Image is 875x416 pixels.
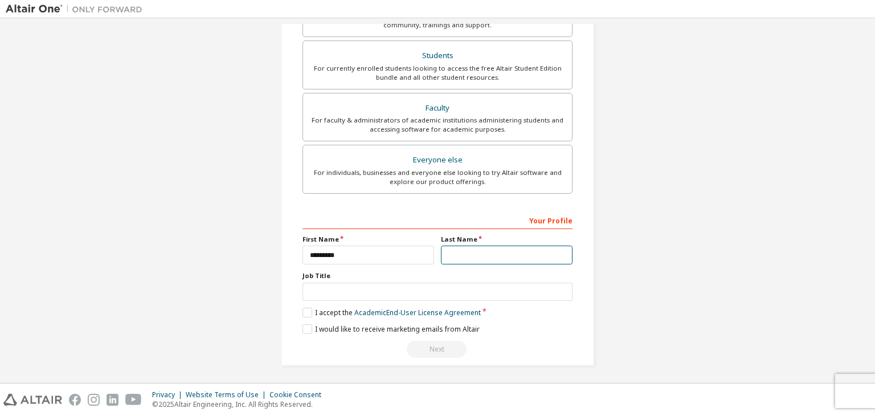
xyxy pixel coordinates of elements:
[302,341,573,358] div: Read and acccept EULA to continue
[152,399,328,409] p: © 2025 Altair Engineering, Inc. All Rights Reserved.
[302,308,481,317] label: I accept the
[302,235,434,244] label: First Name
[107,394,118,406] img: linkedin.svg
[310,48,565,64] div: Students
[69,394,81,406] img: facebook.svg
[310,64,565,82] div: For currently enrolled students looking to access the free Altair Student Edition bundle and all ...
[310,116,565,134] div: For faculty & administrators of academic institutions administering students and accessing softwa...
[186,390,269,399] div: Website Terms of Use
[310,152,565,168] div: Everyone else
[302,271,573,280] label: Job Title
[3,394,62,406] img: altair_logo.svg
[152,390,186,399] div: Privacy
[441,235,573,244] label: Last Name
[269,390,328,399] div: Cookie Consent
[302,211,573,229] div: Your Profile
[310,100,565,116] div: Faculty
[354,308,481,317] a: Academic End-User License Agreement
[6,3,148,15] img: Altair One
[302,324,480,334] label: I would like to receive marketing emails from Altair
[310,168,565,186] div: For individuals, businesses and everyone else looking to try Altair software and explore our prod...
[125,394,142,406] img: youtube.svg
[88,394,100,406] img: instagram.svg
